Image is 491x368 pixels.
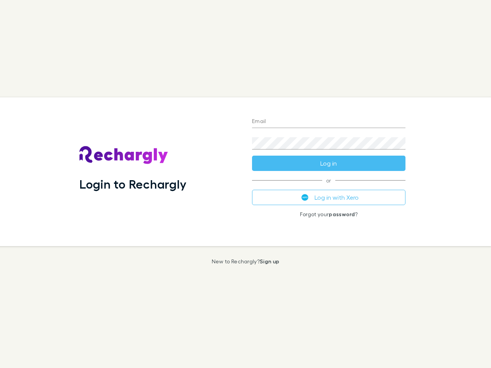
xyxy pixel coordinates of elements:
button: Log in [252,156,405,171]
h1: Login to Rechargly [79,177,186,191]
span: or [252,180,405,181]
p: New to Rechargly? [212,258,280,264]
a: Sign up [260,258,279,264]
p: Forgot your ? [252,211,405,217]
a: password [329,211,355,217]
img: Rechargly's Logo [79,146,168,164]
button: Log in with Xero [252,190,405,205]
img: Xero's logo [302,194,308,201]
